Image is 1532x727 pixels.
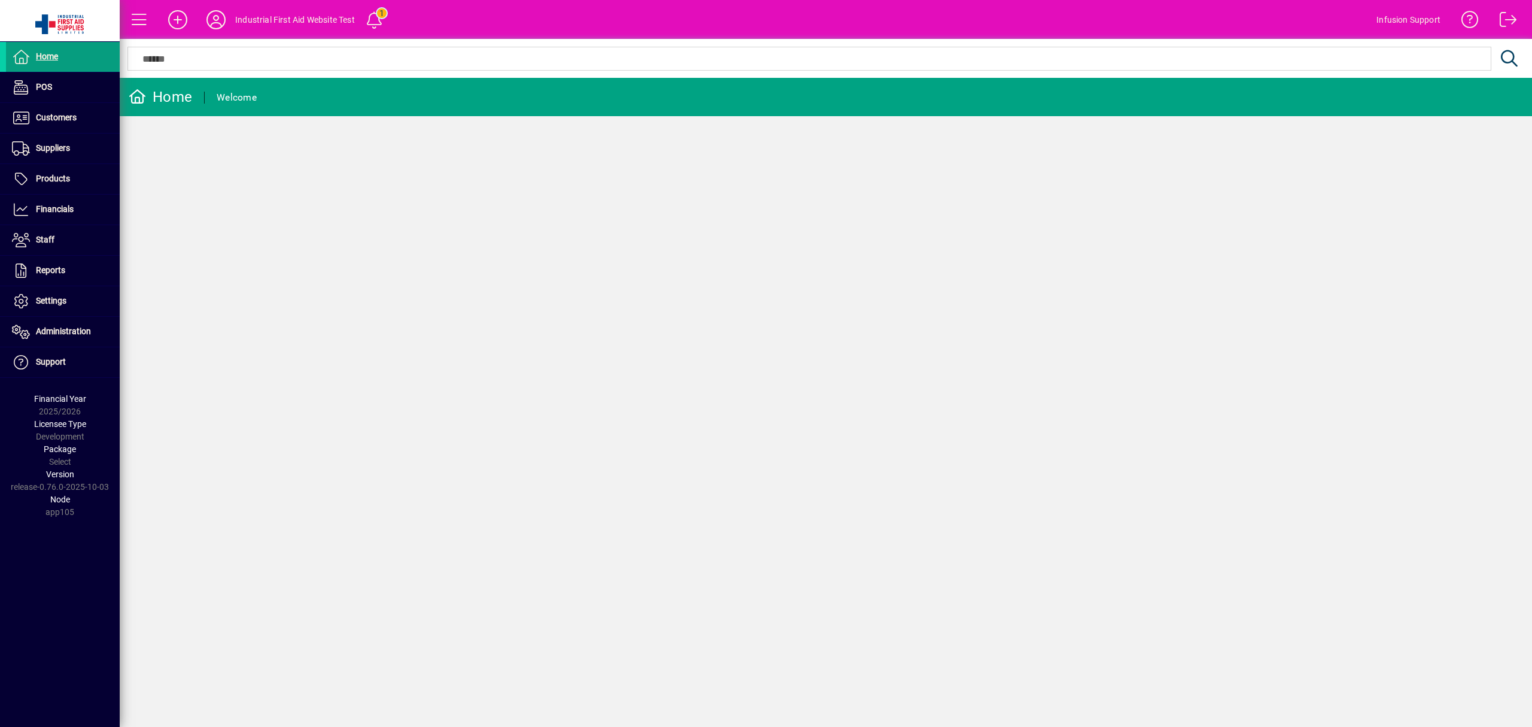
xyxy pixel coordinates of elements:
[34,394,86,404] span: Financial Year
[6,195,120,225] a: Financials
[36,326,91,336] span: Administration
[6,256,120,286] a: Reports
[6,134,120,163] a: Suppliers
[50,495,70,504] span: Node
[197,9,235,31] button: Profile
[34,419,86,429] span: Licensee Type
[36,52,58,61] span: Home
[6,164,120,194] a: Products
[36,143,70,153] span: Suppliers
[36,204,74,214] span: Financials
[36,296,66,305] span: Settings
[159,9,197,31] button: Add
[44,444,76,454] span: Package
[6,103,120,133] a: Customers
[1452,2,1479,41] a: Knowledge Base
[36,265,65,275] span: Reports
[6,225,120,255] a: Staff
[36,235,54,244] span: Staff
[235,10,355,29] div: Industrial First Aid Website Test
[6,347,120,377] a: Support
[36,113,77,122] span: Customers
[36,174,70,183] span: Products
[6,317,120,347] a: Administration
[36,357,66,366] span: Support
[6,72,120,102] a: POS
[1376,10,1440,29] div: Infusion Support
[36,82,52,92] span: POS
[217,88,257,107] div: Welcome
[1491,2,1517,41] a: Logout
[6,286,120,316] a: Settings
[46,469,74,479] span: Version
[129,87,192,107] div: Home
